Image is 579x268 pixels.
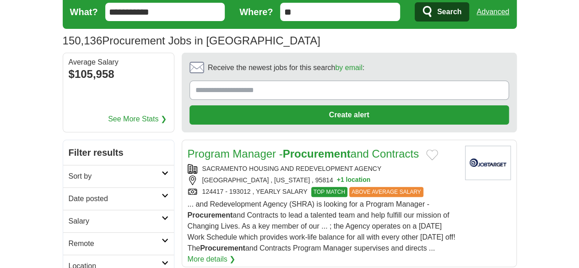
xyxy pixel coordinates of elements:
[349,187,423,197] span: ABOVE AVERAGE SALARY
[208,62,364,73] span: Receive the newest jobs for this search :
[69,59,168,66] div: Average Salary
[188,148,419,160] a: Program Manager -Procurementand Contracts
[426,149,438,160] button: Add to favorite jobs
[188,211,233,219] strong: Procurement
[188,175,458,185] div: [GEOGRAPHIC_DATA] , [US_STATE] , 95814
[239,5,273,19] label: Where?
[69,66,168,82] div: $105,958
[69,171,162,182] h2: Sort by
[311,187,347,197] span: TOP MATCH
[188,200,455,252] span: ... and Redevelopment Agency (SHRA) is looking for a Program Manager - and Contracts to lead a ta...
[108,114,167,125] a: See More Stats ❯
[63,165,174,187] a: Sort by
[476,3,509,21] a: Advanced
[437,3,461,21] span: Search
[63,140,174,165] h2: Filter results
[63,210,174,232] a: Salary
[337,175,341,185] span: +
[335,64,363,71] a: by email
[415,2,469,22] button: Search
[63,232,174,255] a: Remote
[189,105,509,125] button: Create alert
[188,164,458,174] div: SACRAMENTO HOUSING AND REDEVELOPMENT AGENCY
[188,187,458,197] div: 124417 - 193012 , YEARLY SALARY
[63,33,103,49] span: 150,136
[69,238,162,249] h2: Remote
[283,148,351,160] strong: Procurement
[63,187,174,210] a: Date posted
[465,146,511,180] img: Company logo
[69,193,162,204] h2: Date posted
[337,175,371,185] button: +1 location
[200,244,245,252] strong: Procurement
[69,216,162,227] h2: Salary
[70,5,98,19] label: What?
[188,254,236,265] a: More details ❯
[63,34,320,47] h1: Procurement Jobs in [GEOGRAPHIC_DATA]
